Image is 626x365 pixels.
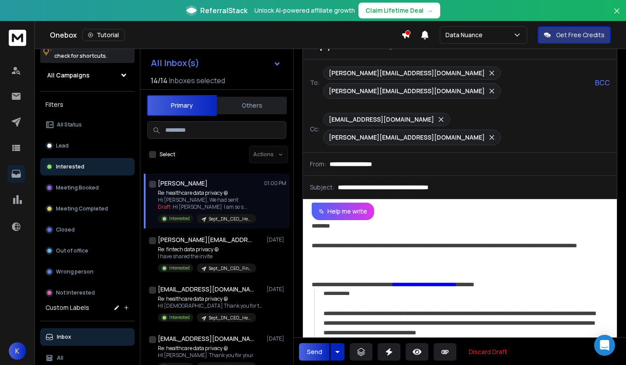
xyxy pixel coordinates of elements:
[158,295,263,302] p: Re: healthcare data privacy @
[158,179,208,188] h1: [PERSON_NAME]
[267,335,286,342] p: [DATE]
[445,31,486,39] p: Data Nuance
[312,203,374,220] button: Help me write
[9,342,26,360] button: K
[40,179,135,197] button: Meeting Booked
[40,328,135,346] button: Inbox
[56,226,75,233] p: Closed
[45,303,89,312] h3: Custom Labels
[158,334,254,343] h1: [EMAIL_ADDRESS][DOMAIN_NAME]
[217,96,287,115] button: Others
[56,268,94,275] p: Wrong person
[158,253,256,260] p: I have shared the invite
[594,335,615,356] div: Open Intercom Messenger
[462,343,514,361] button: Discard Draft
[310,160,326,168] p: From:
[267,236,286,243] p: [DATE]
[160,151,175,158] label: Select
[40,284,135,302] button: Not Interested
[56,289,95,296] p: Not Interested
[254,6,355,15] p: Unlock AI-powered affiliate growth
[169,314,190,321] p: Interested
[40,200,135,218] button: Meeting Completed
[40,98,135,111] h3: Filters
[310,125,320,133] p: Cc:
[40,221,135,239] button: Closed
[209,216,251,222] p: Sept_DN_CEO_Healthcare
[82,29,125,41] button: Tutorial
[427,6,433,15] span: →
[158,190,256,197] p: Re: healthcare data privacy @
[151,75,167,86] span: 14 / 14
[358,3,440,18] button: Claim Lifetime Deal→
[56,142,69,149] p: Lead
[54,43,116,60] p: Press to check for shortcuts.
[40,137,135,154] button: Lead
[40,158,135,175] button: Interested
[611,5,623,26] button: Close banner
[556,31,605,39] p: Get Free Credits
[158,235,254,244] h1: [PERSON_NAME][EMAIL_ADDRESS][DOMAIN_NAME] +1
[56,163,84,170] p: Interested
[56,247,88,254] p: Out of office
[47,71,90,80] h1: All Campaigns
[147,95,217,116] button: Primary
[50,29,401,41] div: Onebox
[40,116,135,133] button: All Status
[40,67,135,84] button: All Campaigns
[158,246,256,253] p: Re: fintech data privacy @
[57,333,71,340] p: Inbox
[595,77,610,88] p: BCC
[209,265,251,272] p: Sept_DN_CEO_Fintech
[40,263,135,281] button: Wrong person
[310,78,320,87] p: To:
[329,69,485,77] p: [PERSON_NAME][EMAIL_ADDRESS][DOMAIN_NAME]
[158,203,172,211] span: Draft:
[538,26,611,44] button: Get Free Credits
[151,59,199,67] h1: All Inbox(s)
[56,184,99,191] p: Meeting Booked
[329,115,434,124] p: [EMAIL_ADDRESS][DOMAIN_NAME]
[329,133,485,142] p: [PERSON_NAME][EMAIL_ADDRESS][DOMAIN_NAME]
[299,343,330,361] button: Send
[57,121,82,128] p: All Status
[158,302,263,309] p: HI [DEMOGRAPHIC_DATA] Thank you for the
[158,345,256,352] p: Re: healthcare data privacy @
[57,354,63,361] p: All
[169,265,190,271] p: Interested
[267,286,286,293] p: [DATE]
[158,352,256,359] p: HI [PERSON_NAME] Thank you for your
[310,183,334,192] p: Subject:
[169,75,225,86] h3: Inboxes selected
[40,242,135,260] button: Out of office
[169,215,190,222] p: Interested
[329,87,485,95] p: [PERSON_NAME][EMAIL_ADDRESS][DOMAIN_NAME]
[173,203,247,211] span: Hi [PERSON_NAME] I am so s ...
[158,285,254,294] h1: [EMAIL_ADDRESS][DOMAIN_NAME]
[209,315,251,321] p: Sept_DN_CEO_Healthcare
[264,180,286,187] p: 01:00 PM
[200,5,247,16] span: ReferralStack
[158,197,256,204] p: Hi [PERSON_NAME], We had sent
[56,205,108,212] p: Meeting Completed
[144,54,288,72] button: All Inbox(s)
